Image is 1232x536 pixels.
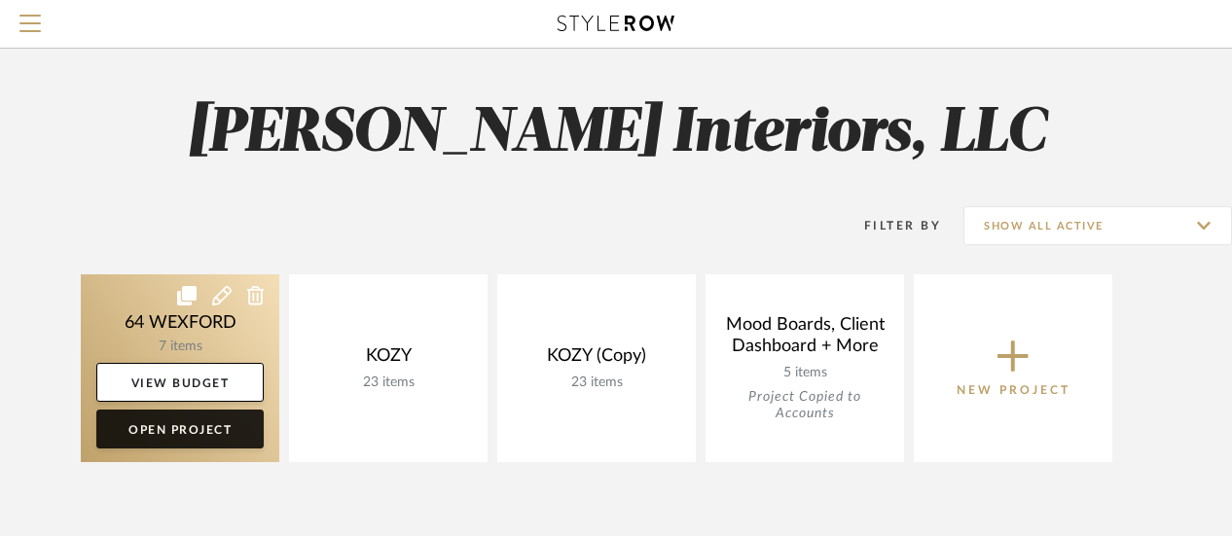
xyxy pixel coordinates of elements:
a: View Budget [96,363,264,402]
div: KOZY [305,345,472,375]
button: New Project [914,274,1112,462]
div: Project Copied to Accounts [721,389,888,422]
div: Filter By [839,216,941,235]
div: 5 items [721,365,888,381]
div: Mood Boards, Client Dashboard + More [721,314,888,365]
a: Open Project [96,410,264,448]
div: 23 items [513,375,680,391]
div: KOZY (Copy) [513,345,680,375]
div: 23 items [305,375,472,391]
p: New Project [957,380,1070,400]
